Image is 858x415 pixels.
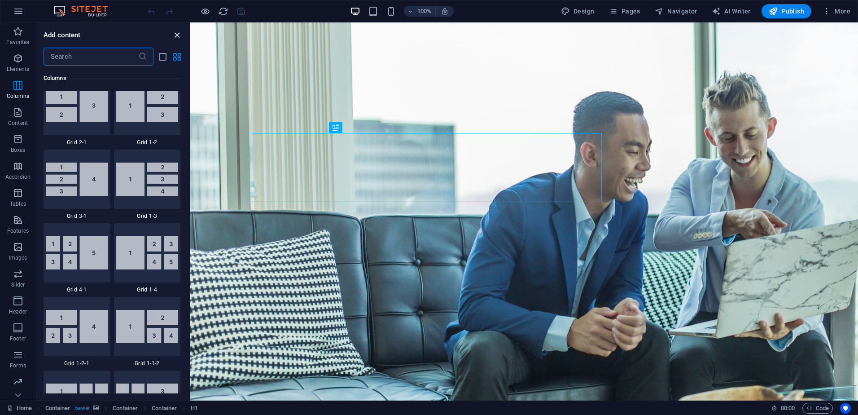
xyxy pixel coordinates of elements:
button: Usercentrics [840,403,851,414]
span: Pages [608,7,640,16]
nav: breadcrumb [45,403,198,414]
button: Design [557,4,598,18]
h6: 100% [417,6,432,17]
button: AI Writer [708,4,754,18]
span: Publish [769,7,804,16]
p: Tables [10,200,26,207]
p: Content [8,119,28,127]
p: Footer [10,335,26,342]
button: Navigator [651,4,701,18]
p: Boxes [11,146,26,154]
span: Grid 2-1 [44,139,110,146]
img: Editor Logo [52,6,119,17]
button: More [819,4,854,18]
div: Grid 1-3 [114,150,181,220]
span: Grid 1-2-1 [44,360,110,367]
img: Grid1-2-1.svg [46,310,108,343]
span: Grid 4-1 [44,286,110,293]
h6: Add content [44,30,81,40]
span: More [822,7,850,16]
span: Click to select. Double-click to edit [191,403,198,414]
div: Grid 1-2-1 [44,297,110,367]
p: Images [9,254,27,261]
span: Click to select. Double-click to edit [45,403,70,414]
span: Design [561,7,595,16]
img: Grid3-1.svg [46,163,108,196]
p: Slider [11,281,25,288]
i: On resize automatically adjust zoom level to fit chosen device. [441,7,449,15]
img: Grid1-1-2.svg [116,310,179,343]
span: Grid 1-4 [114,286,181,293]
img: Grid1-3.svg [116,163,179,196]
span: Click to select. Double-click to edit [113,403,138,414]
div: Design (Ctrl+Alt+Y) [557,4,598,18]
div: Grid 1-4 [114,223,181,293]
span: Navigator [655,7,697,16]
p: Marketing [5,389,30,396]
div: Grid 1-2 [114,76,181,146]
button: Publish [762,4,811,18]
button: reload [218,6,228,17]
button: Pages [605,4,643,18]
i: Reload page [218,6,228,17]
div: Grid 2-1 [44,76,110,146]
img: Grid2-1.svg [46,89,108,122]
p: Favorites [6,39,29,46]
div: Grid 3-1 [44,150,110,220]
span: Grid 1-3 [114,212,181,220]
button: Code [802,403,833,414]
span: Click to select. Double-click to edit [152,403,177,414]
span: . banner [74,403,90,414]
img: Grid1-4.svg [116,236,179,269]
p: Accordion [5,173,31,181]
button: 100% [404,6,436,17]
a: Click to cancel selection. Double-click to open Pages [7,403,32,414]
span: Grid 3-1 [44,212,110,220]
p: Forms [10,362,26,369]
span: : [787,405,788,411]
span: Code [806,403,829,414]
input: Search [44,48,138,66]
div: Grid 1-1-2 [114,297,181,367]
div: Grid 4-1 [44,223,110,293]
h6: Session time [771,403,795,414]
p: Header [9,308,27,315]
span: Grid 1-2 [114,139,181,146]
button: close panel [171,30,182,40]
p: Features [7,227,29,234]
img: Grid1-2.svg [116,89,179,122]
button: list-view [157,51,168,62]
span: Grid 1-1-2 [114,360,181,367]
i: This element contains a background [93,406,99,411]
h6: Columns [44,73,180,84]
button: grid-view [171,51,182,62]
img: Grid4-1.svg [46,236,108,269]
span: AI Writer [712,7,751,16]
p: Columns [7,93,29,100]
p: Elements [7,66,30,73]
span: 00 00 [781,403,795,414]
